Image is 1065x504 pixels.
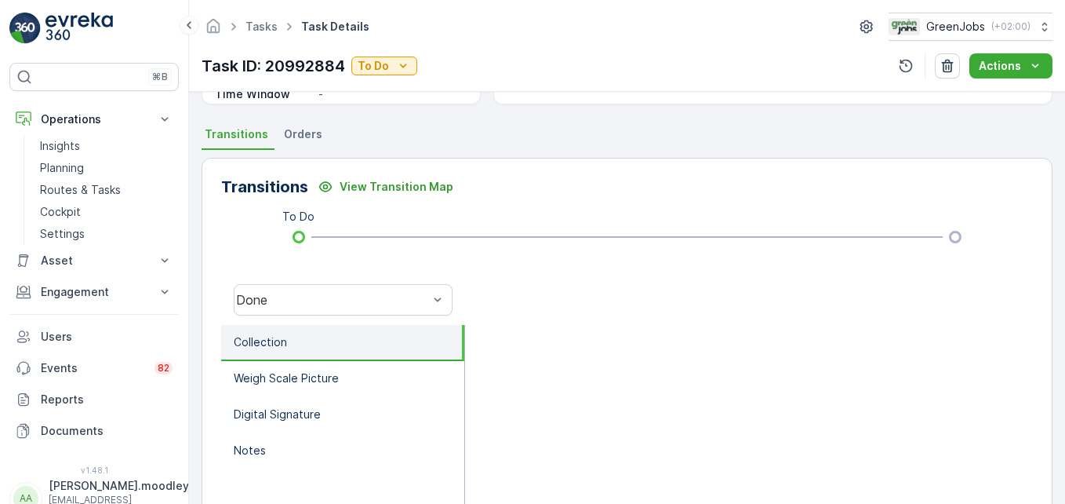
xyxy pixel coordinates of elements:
p: To Do [358,58,389,74]
span: v 1.48.1 [9,466,179,475]
p: Settings [40,226,85,242]
p: Actions [979,58,1021,74]
button: Asset [9,245,179,276]
p: Asset [41,253,147,268]
p: Events [41,360,145,376]
a: Insights [34,135,179,157]
span: Orders [284,126,322,142]
button: Operations [9,104,179,135]
span: Task Details [298,19,373,35]
p: Collection [234,334,287,350]
img: logo [9,13,41,44]
a: Planning [34,157,179,179]
button: GreenJobs(+02:00) [889,13,1052,41]
p: Insights [40,138,80,154]
a: Routes & Tasks [34,179,179,201]
p: Documents [41,423,173,439]
img: Green_Jobs_Logo.png [889,18,920,35]
p: Reports [41,392,173,407]
a: Reports [9,384,179,415]
a: Documents [9,415,179,447]
button: Engagement [9,276,179,308]
a: Users [9,321,179,352]
p: Cockpit [40,204,81,220]
p: View Transition Map [340,179,453,195]
p: 82 [158,362,169,374]
a: Events82 [9,352,179,384]
p: To Do [282,209,314,225]
p: Operations [41,111,147,127]
p: Weigh Scale Picture [234,371,339,386]
a: Cockpit [34,201,179,223]
div: Done [236,293,428,307]
p: - [318,86,464,102]
p: Notes [234,443,266,458]
p: Engagement [41,284,147,300]
a: Homepage [205,24,222,37]
button: To Do [351,57,417,75]
p: Planning [40,160,84,176]
p: GreenJobs [926,19,985,35]
p: Digital Signature [234,407,321,422]
p: Transitions [221,175,308,199]
button: Actions [969,53,1052,79]
p: ( +02:00 ) [991,20,1030,33]
a: Settings [34,223,179,245]
img: logo_light-DOdMpM7g.png [45,13,113,44]
p: Routes & Tasks [40,182,121,198]
p: Task ID: 20992884 [202,54,345,78]
a: Tasks [245,20,278,33]
p: Time Window [215,86,312,102]
p: [PERSON_NAME].moodley [49,478,189,494]
p: Users [41,329,173,345]
p: ⌘B [152,71,168,83]
span: Transitions [205,126,268,142]
button: View Transition Map [308,174,463,199]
